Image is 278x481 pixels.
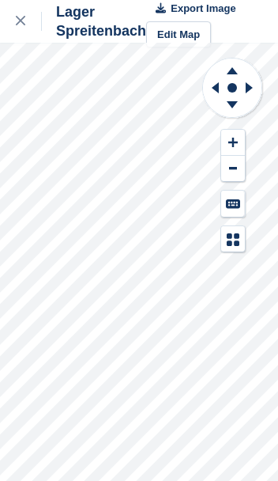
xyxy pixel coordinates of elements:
div: Lager Spreitenbach [42,2,146,40]
button: Zoom In [221,130,245,156]
button: Zoom Out [221,156,245,182]
a: Edit Map [146,21,211,47]
button: Map Legend [221,226,245,252]
button: Keyboard Shortcuts [221,191,245,217]
span: Export Image [171,1,235,17]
